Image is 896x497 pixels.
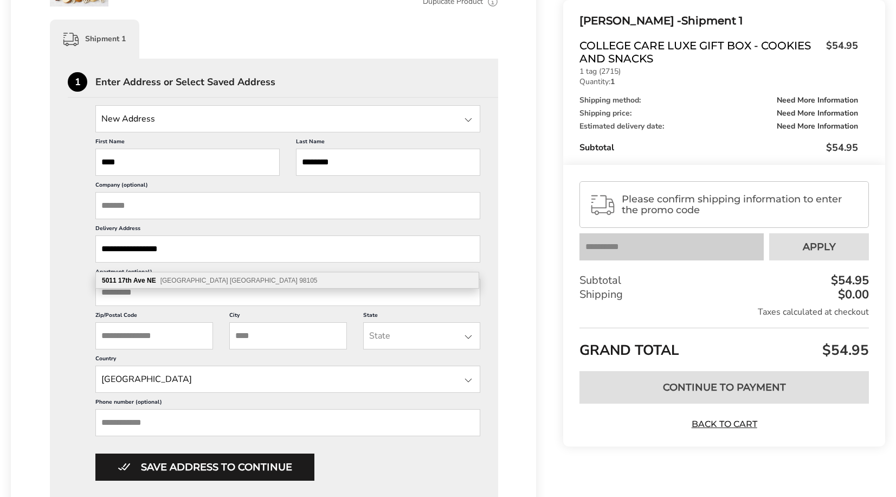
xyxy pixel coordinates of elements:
[363,322,481,349] input: State
[610,77,615,87] strong: 1
[579,39,858,65] a: College Care Luxe Gift Box - Cookies and Snacks$54.95
[579,288,869,302] div: Shipping
[95,225,480,235] label: Delivery Address
[95,149,280,176] input: First Name
[95,181,480,192] label: Company (optional)
[777,110,858,117] span: Need More Information
[95,268,480,279] label: Apartment (optional)
[769,233,869,260] button: Apply
[579,110,858,117] div: Shipping price:
[147,277,156,284] b: NE
[579,123,858,130] div: Estimated delivery date:
[803,242,836,252] span: Apply
[68,72,87,92] div: 1
[95,138,280,149] label: First Name
[579,39,821,65] span: College Care Luxe Gift Box - Cookies and Snacks
[820,341,869,360] span: $54.95
[95,77,498,87] div: Enter Address or Select Saved Address
[296,138,480,149] label: Last Name
[118,277,132,284] b: 17th
[579,78,858,86] p: Quantity:
[95,454,314,481] button: Button save address
[826,141,858,154] span: $54.95
[229,311,347,322] label: City
[160,277,318,284] span: [GEOGRAPHIC_DATA] [GEOGRAPHIC_DATA] 98105
[95,192,480,219] input: Company
[579,12,858,30] div: Shipment 1
[50,20,139,59] div: Shipment 1
[95,105,480,132] input: State
[95,366,480,393] input: State
[622,194,859,215] span: Please confirm shipping information to enter the promo code
[579,141,858,154] div: Subtotal
[95,322,213,349] input: ZIP
[95,311,213,322] label: Zip/Postal Code
[363,311,481,322] label: State
[777,123,858,130] span: Need More Information
[821,39,858,62] span: $54.95
[686,418,762,430] a: Back to Cart
[828,275,869,286] div: $54.95
[579,328,869,363] div: GRAND TOTAL
[95,279,480,306] input: Apartment
[296,149,480,176] input: Last Name
[95,355,480,366] label: Country
[579,273,869,288] div: Subtotal
[835,289,869,301] div: $0.00
[579,14,681,27] span: [PERSON_NAME] -
[95,398,480,409] label: Phone number (optional)
[133,277,145,284] b: Ave
[579,68,858,75] p: 1 tag (2715)
[229,322,347,349] input: City
[96,272,479,289] div: 5011 17th Ave NE
[579,371,869,404] button: Continue to Payment
[95,235,480,263] input: Delivery Address
[579,306,869,318] div: Taxes calculated at checkout
[102,277,117,284] b: 5011
[777,97,858,104] span: Need More Information
[579,97,858,104] div: Shipping method:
